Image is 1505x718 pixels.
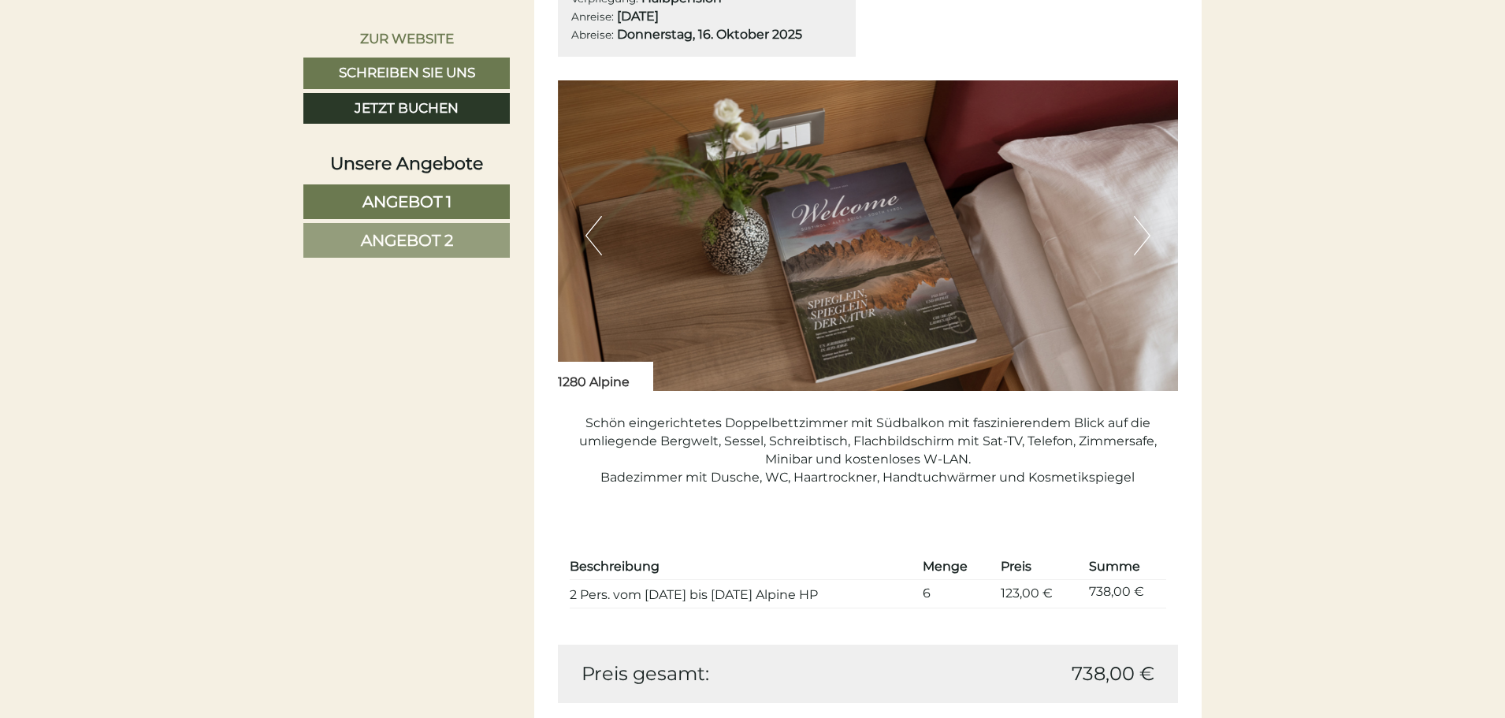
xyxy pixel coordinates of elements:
[916,555,994,579] th: Menge
[558,80,1179,391] img: image
[571,10,614,23] small: Anreise:
[1001,586,1053,601] span: 123,00 €
[303,24,510,54] a: Zur Website
[558,362,653,392] div: 1280 Alpine
[362,192,451,211] span: Angebot 1
[617,27,802,42] b: Donnerstag, 16. Oktober 2025
[361,231,453,250] span: Angebot 2
[1083,579,1166,608] td: 738,00 €
[585,216,602,255] button: Previous
[1134,216,1150,255] button: Next
[303,58,510,89] a: Schreiben Sie uns
[303,93,510,125] a: Jetzt buchen
[570,660,868,687] div: Preis gesamt:
[617,9,659,24] b: [DATE]
[994,555,1083,579] th: Preis
[1083,555,1166,579] th: Summe
[570,579,916,608] td: 2 Pers. vom [DATE] bis [DATE] Alpine HP
[1072,660,1154,687] span: 738,00 €
[571,28,614,41] small: Abreise:
[558,415,1179,486] p: Schön eingerichtetes Doppelbettzimmer mit Südbalkon mit faszinierendem Blick auf die umliegende B...
[570,555,916,579] th: Beschreibung
[916,579,994,608] td: 6
[303,151,510,176] div: Unsere Angebote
